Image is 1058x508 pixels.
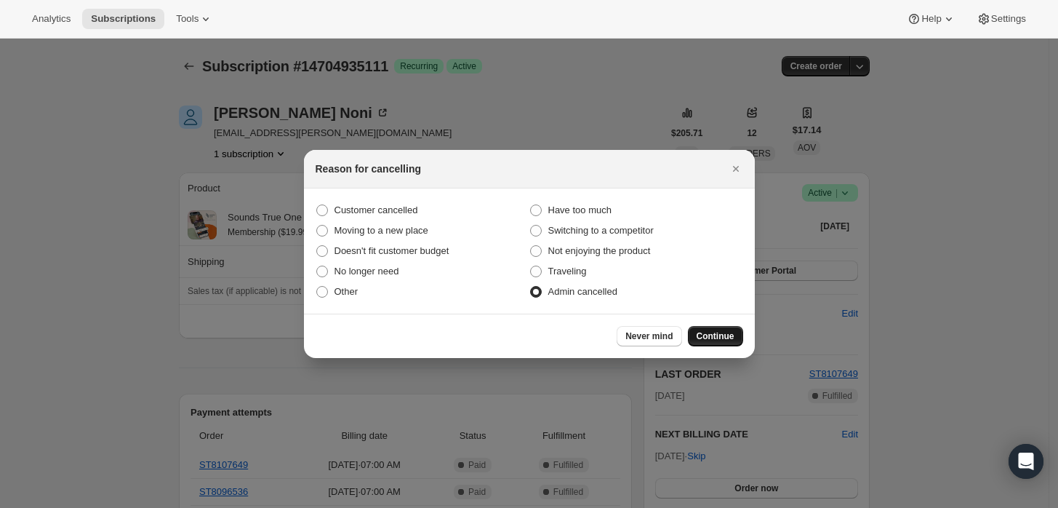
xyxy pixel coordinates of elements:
[991,13,1026,25] span: Settings
[334,205,418,215] span: Customer cancelled
[23,9,79,29] button: Analytics
[697,330,734,342] span: Continue
[548,266,587,277] span: Traveling
[334,286,358,297] span: Other
[898,9,964,29] button: Help
[167,9,222,29] button: Tools
[82,9,164,29] button: Subscriptions
[921,13,941,25] span: Help
[625,330,673,342] span: Never mind
[548,286,617,297] span: Admin cancelled
[968,9,1035,29] button: Settings
[316,162,421,176] h2: Reason for cancelling
[548,205,612,215] span: Have too much
[1009,444,1043,479] div: Open Intercom Messenger
[548,225,654,236] span: Switching to a competitor
[334,266,399,277] span: No longer need
[726,159,746,179] button: Close
[617,326,681,346] button: Never mind
[548,245,651,256] span: Not enjoying the product
[32,13,71,25] span: Analytics
[176,13,199,25] span: Tools
[688,326,743,346] button: Continue
[91,13,156,25] span: Subscriptions
[334,245,449,256] span: Doesn't fit customer budget
[334,225,428,236] span: Moving to a new place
